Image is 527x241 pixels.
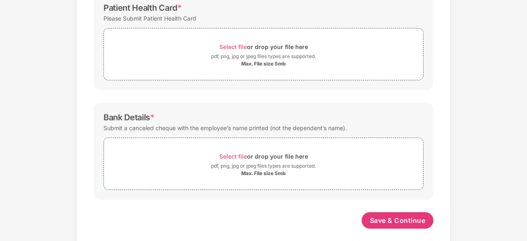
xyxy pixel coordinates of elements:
[241,170,286,177] div: Max. File size 5mb
[219,43,247,50] span: Select file
[219,151,308,162] div: or drop your file here
[211,52,316,61] div: pdf, png, jpg or jpeg files types are supported.
[219,153,247,160] span: Select file
[370,216,426,225] span: Save & Continue
[104,122,347,133] div: Submit a canceled cheque with the employee’s name printed (not the dependent’s name).
[241,61,286,67] div: Max. File size 5mb
[104,3,182,13] div: Patient Health Card
[219,41,308,52] div: or drop your file here
[362,212,434,229] button: Save & Continue
[104,35,423,74] span: Select fileor drop your file herepdf, png, jpg or jpeg files types are supported.Max. File size 5mb
[211,162,316,170] div: pdf, png, jpg or jpeg files types are supported.
[104,144,423,183] span: Select fileor drop your file herepdf, png, jpg or jpeg files types are supported.Max. File size 5mb
[104,13,196,24] div: Please Submit Patient Health Card
[104,112,155,122] div: Bank Details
